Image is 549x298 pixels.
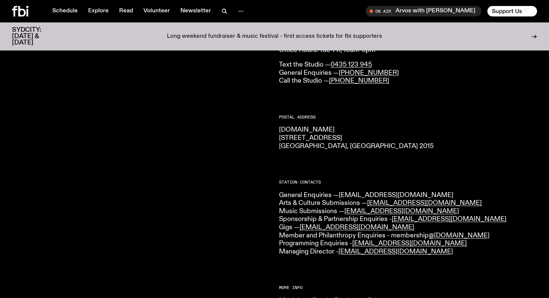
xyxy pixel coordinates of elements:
[366,6,481,16] button: On AirArvos with [PERSON_NAME]
[167,33,382,40] p: Long weekend fundraiser & music festival - first access tickets for fbi supporters
[139,6,174,16] a: Volunteer
[339,192,453,199] a: [EMAIL_ADDRESS][DOMAIN_NAME]
[329,77,389,84] a: [PHONE_NUMBER]
[12,27,60,46] h3: SYDCITY: [DATE] & [DATE]
[176,6,215,16] a: Newsletter
[279,286,537,290] h2: More Info
[279,126,537,150] p: [DOMAIN_NAME] [STREET_ADDRESS] [GEOGRAPHIC_DATA], [GEOGRAPHIC_DATA] 2015
[279,180,537,184] h2: Station Contacts
[492,8,522,15] span: Support Us
[279,61,537,85] p: Text the Studio — General Enquiries — Call the Studio —
[339,70,399,76] a: [PHONE_NUMBER]
[300,224,414,231] a: [EMAIL_ADDRESS][DOMAIN_NAME]
[429,232,490,239] a: @[DOMAIN_NAME]
[367,200,482,206] a: [EMAIL_ADDRESS][DOMAIN_NAME]
[279,191,537,256] p: General Enquiries — Arts & Culture Submissions — Music Submissions — Sponsorship & Partnership En...
[331,61,372,68] a: 0435 123 945
[115,6,137,16] a: Read
[48,6,82,16] a: Schedule
[279,115,537,119] h2: Postal Address
[352,240,467,247] a: [EMAIL_ADDRESS][DOMAIN_NAME]
[84,6,113,16] a: Explore
[344,208,459,215] a: [EMAIL_ADDRESS][DOMAIN_NAME]
[487,6,537,16] button: Support Us
[392,216,506,222] a: [EMAIL_ADDRESS][DOMAIN_NAME]
[338,248,453,255] a: [EMAIL_ADDRESS][DOMAIN_NAME]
